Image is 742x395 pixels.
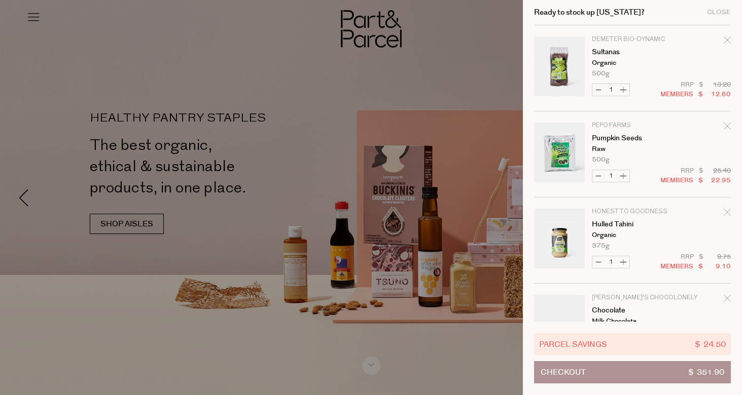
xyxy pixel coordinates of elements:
div: Remove Sultanas [724,35,731,49]
input: QTY Pumpkin Seeds [605,170,617,182]
span: Parcel Savings [539,338,607,350]
p: Demeter Bio-Dynamic [592,36,670,43]
p: Raw [592,146,670,152]
span: $ 24.50 [695,338,726,350]
p: Organic [592,232,670,239]
input: QTY Sultanas [605,84,617,96]
div: Remove Pumpkin Seeds [724,121,731,135]
span: 500g [592,156,610,163]
p: Pepo Farms [592,123,670,129]
input: QTY Hulled Tahini [605,256,617,268]
p: Organic [592,60,670,66]
a: Chocolate [592,307,670,314]
h2: Ready to stock up [US_STATE]? [534,9,645,16]
button: Checkout$ 351.90 [534,361,731,383]
p: [PERSON_NAME]'s Chocolonely [592,295,670,301]
a: Pumpkin Seeds [592,135,670,142]
span: $ 351.90 [688,362,724,383]
span: 375g [592,243,610,249]
div: Remove Hulled Tahini [724,207,731,221]
span: Checkout [541,362,586,383]
span: 500g [592,70,610,77]
div: Close [707,9,731,16]
p: Milk Chocolate [592,318,670,325]
p: Honest to Goodness [592,209,670,215]
a: Hulled Tahini [592,221,670,228]
div: Remove Chocolate [724,293,731,307]
a: Sultanas [592,49,670,56]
